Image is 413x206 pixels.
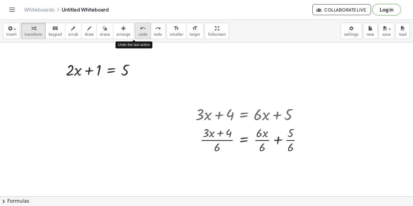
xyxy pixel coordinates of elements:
[382,32,391,37] span: save
[372,4,401,15] button: Log in
[174,25,179,32] i: format_size
[68,32,78,37] span: scrub
[155,25,161,32] i: redo
[135,23,151,39] button: undoundo
[366,32,374,37] span: new
[6,32,17,37] span: insert
[100,32,110,37] span: erase
[65,23,82,39] button: scrub
[21,23,46,39] button: transform
[113,23,134,39] button: arrange
[151,23,165,39] button: redoredo
[167,23,187,39] button: format_sizesmaller
[140,25,146,32] i: undo
[317,7,366,12] span: Collaborate Live
[96,23,113,39] button: erase
[208,32,226,37] span: fullscreen
[205,23,229,39] button: fullscreen
[24,32,42,37] span: transform
[363,23,378,39] button: new
[138,32,148,37] span: undo
[170,32,183,37] span: smaller
[190,32,200,37] span: larger
[341,23,362,39] button: settings
[3,23,20,39] button: insert
[7,5,17,15] button: Toggle navigation
[344,32,359,37] span: settings
[115,41,152,48] div: Undo the last action
[24,7,54,13] a: Whiteboards
[45,23,65,39] button: keyboardkeypad
[49,32,62,37] span: keypad
[379,23,394,39] button: save
[192,25,198,32] i: format_size
[395,23,410,39] button: load
[85,32,94,37] span: draw
[399,32,407,37] span: load
[81,23,97,39] button: draw
[116,32,131,37] span: arrange
[154,32,162,37] span: redo
[52,25,58,32] i: keyboard
[312,4,371,15] button: Collaborate Live
[186,23,203,39] button: format_sizelarger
